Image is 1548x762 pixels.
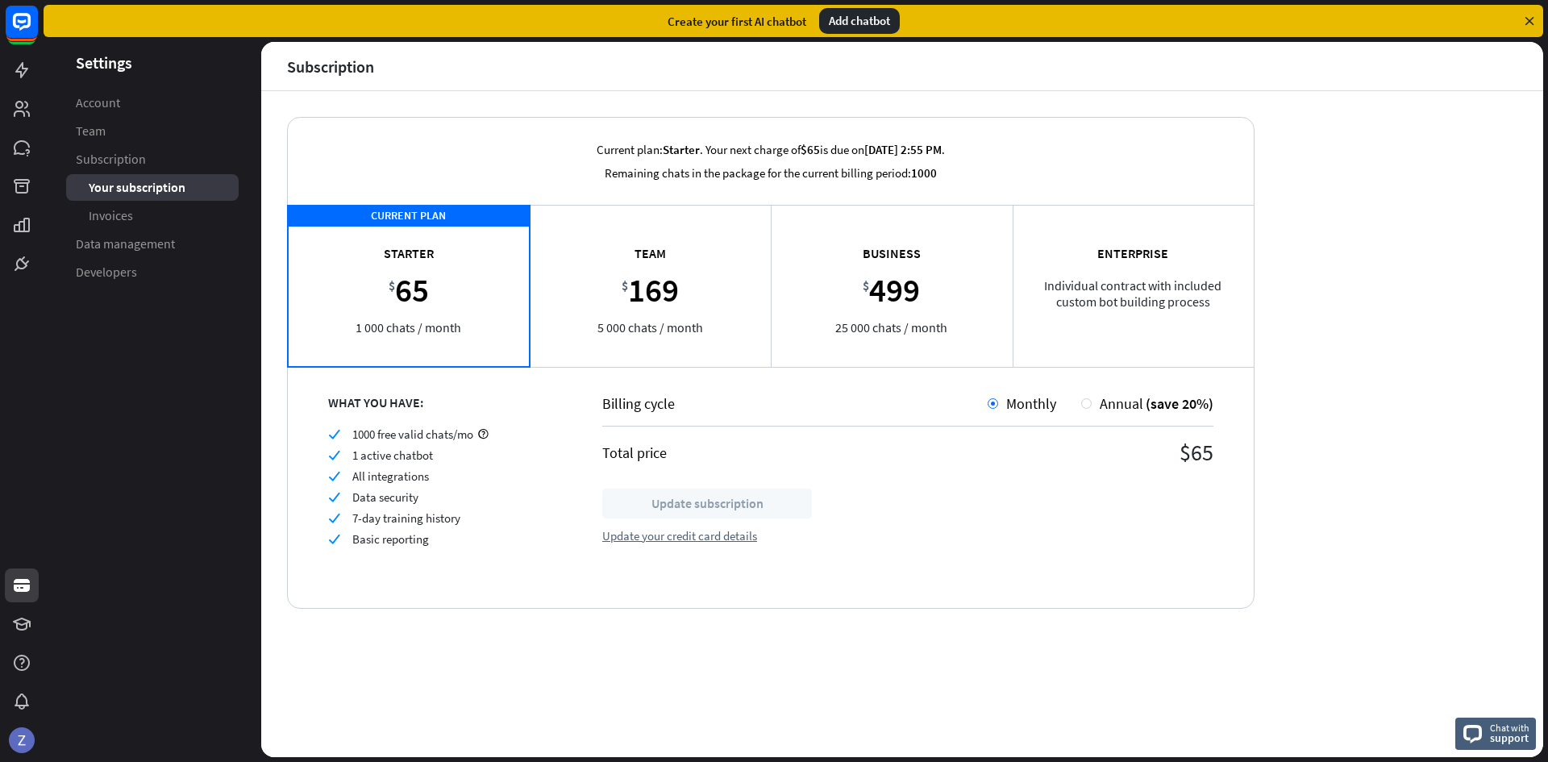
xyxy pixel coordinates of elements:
[66,231,239,257] a: Data management
[66,202,239,229] a: Invoices
[352,468,429,484] span: All integrations
[908,438,1213,467] div: $65
[66,259,239,285] a: Developers
[76,94,120,111] span: Account
[864,142,942,157] span: [DATE] 2:55 PM
[352,448,433,463] span: 1 active chatbot
[602,443,908,462] div: Total price
[352,427,473,442] span: 1000 free valid chats/mo
[1490,731,1529,745] span: support
[13,6,61,55] button: Open LiveChat chat widget
[328,470,340,482] i: check
[328,449,340,461] i: check
[663,142,700,157] span: Starter
[1100,394,1143,413] span: Annual
[801,142,820,157] span: $65
[44,52,261,73] header: Settings
[1490,720,1529,735] span: Chat with
[819,8,900,34] div: Add chatbot
[66,118,239,144] a: Team
[89,207,133,224] span: Invoices
[1006,394,1056,413] span: Monthly
[1146,394,1213,413] span: (save 20%)
[597,142,945,157] p: Current plan: . Your next charge of is due on .
[76,235,175,252] span: Data management
[911,165,937,181] span: 1000
[602,489,812,518] button: Update subscription
[66,90,239,116] a: Account
[602,394,988,413] div: Billing cycle
[668,14,806,29] div: Create your first AI chatbot
[66,146,239,173] a: Subscription
[352,489,418,505] span: Data security
[76,264,137,281] span: Developers
[89,179,185,196] span: Your subscription
[76,123,106,139] span: Team
[328,428,340,440] i: check
[287,57,374,76] div: Subscription
[328,512,340,524] i: check
[602,528,757,543] div: Update your credit card details
[352,531,429,547] span: Basic reporting
[597,165,945,181] p: Remaining chats in the package for the current billing period:
[328,533,340,545] i: check
[76,151,146,168] span: Subscription
[328,491,340,503] i: check
[352,510,460,526] span: 7-day training history
[328,394,562,410] div: WHAT YOU HAVE:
